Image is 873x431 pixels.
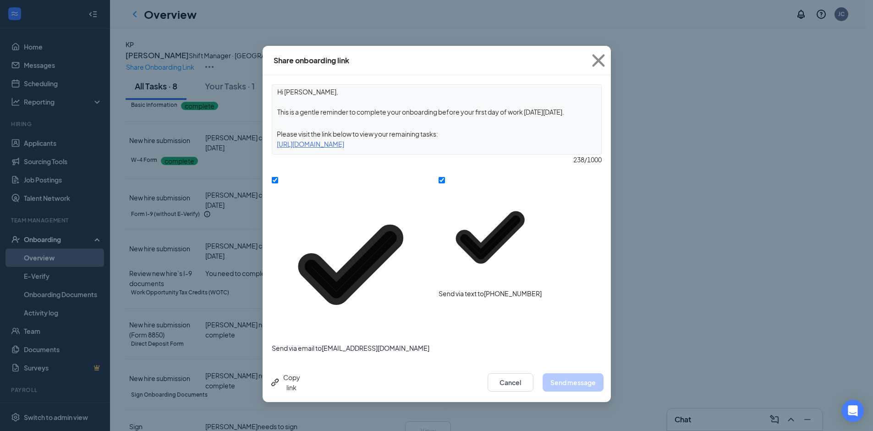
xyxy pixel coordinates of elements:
svg: Link [270,377,281,388]
div: 238 / 1000 [272,155,602,165]
button: Link Copy link [270,372,300,392]
div: Open Intercom Messenger [842,400,864,422]
svg: Checkmark [272,186,429,343]
div: Please visit the link below to view your remaining tasks: [272,129,601,139]
button: Close [586,46,611,75]
textarea: Hi [PERSON_NAME], This is a gentle reminder to complete your onboarding before your first day of ... [272,85,601,119]
svg: Checkmark [439,186,542,289]
input: Send via text to[PHONE_NUMBER] [439,177,445,183]
div: [URL][DOMAIN_NAME] [272,139,601,149]
span: Send via text to [PHONE_NUMBER] [439,289,542,298]
svg: Cross [586,48,611,73]
div: Share onboarding link [274,55,349,66]
span: Send via email to [EMAIL_ADDRESS][DOMAIN_NAME] [272,344,429,352]
div: Copy link [270,372,300,392]
button: Send message [543,373,604,392]
button: Cancel [488,373,533,392]
input: Send via email to[EMAIL_ADDRESS][DOMAIN_NAME] [272,177,278,183]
